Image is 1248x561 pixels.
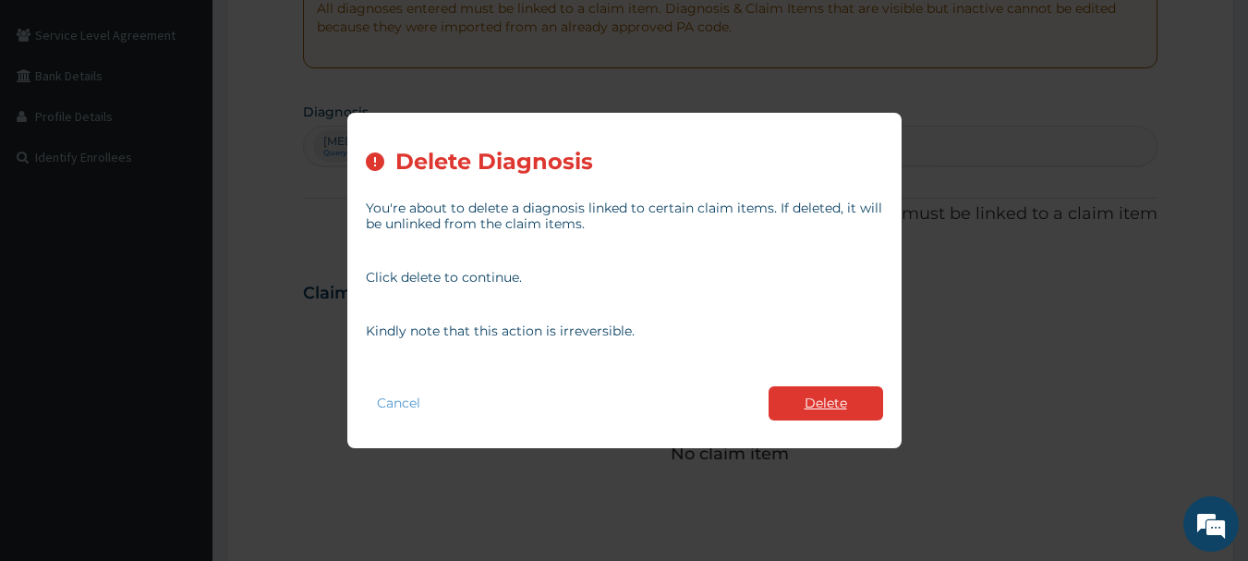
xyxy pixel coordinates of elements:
[366,390,431,417] button: Cancel
[366,323,883,339] p: Kindly note that this action is irreversible.
[96,104,310,128] div: Chat with us now
[107,165,255,351] span: We're online!
[366,201,883,232] p: You're about to delete a diagnosis linked to certain claim items. If deleted, it will be unlinked...
[34,92,75,139] img: d_794563401_company_1708531726252_794563401
[303,9,347,54] div: Minimize live chat window
[769,386,883,421] button: Delete
[9,369,352,433] textarea: Type your message and hit 'Enter'
[366,270,883,286] p: Click delete to continue.
[395,150,593,175] h2: Delete Diagnosis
